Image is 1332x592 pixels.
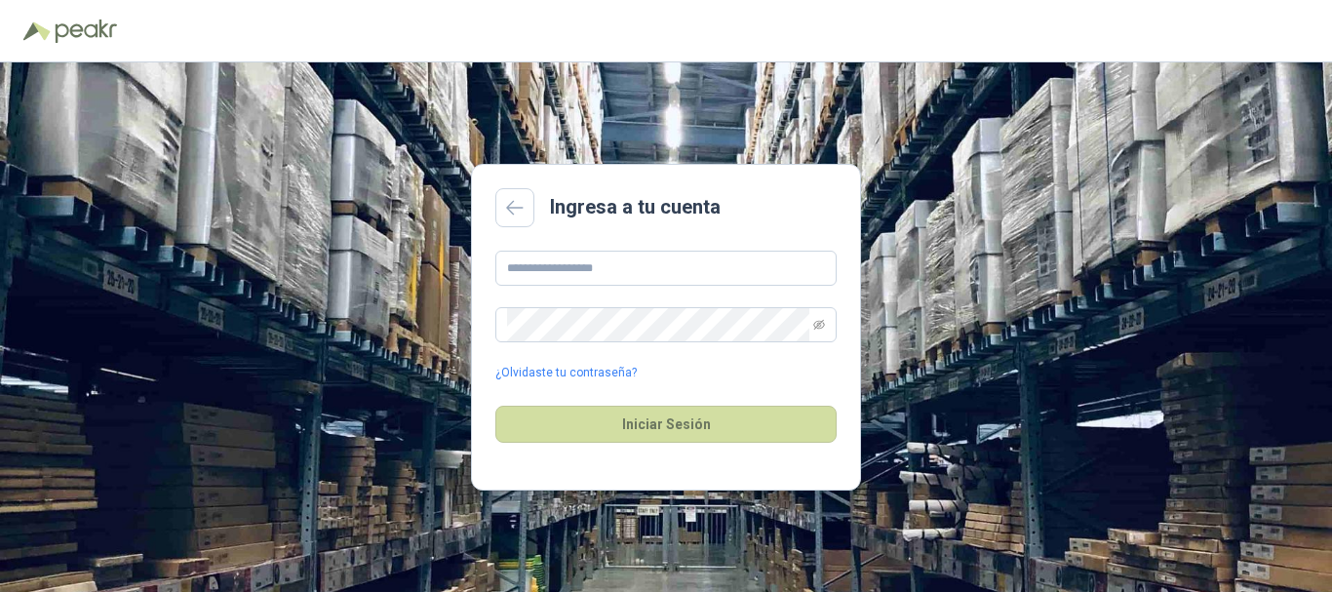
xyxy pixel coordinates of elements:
img: Logo [23,21,51,41]
button: Iniciar Sesión [495,406,837,443]
img: Peakr [55,20,117,43]
h2: Ingresa a tu cuenta [550,192,721,222]
a: ¿Olvidaste tu contraseña? [495,364,637,382]
span: eye-invisible [813,319,825,331]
